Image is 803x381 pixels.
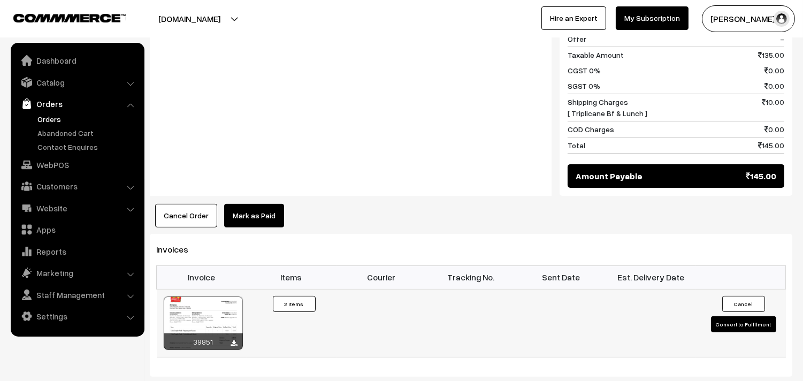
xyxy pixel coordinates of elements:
span: - [780,33,784,44]
a: Customers [13,177,141,196]
a: Abandoned Cart [35,127,141,139]
a: Catalog [13,73,141,92]
span: 0.00 [764,65,784,76]
span: Offer [568,33,586,44]
span: CGST 0% [568,65,601,76]
a: Orders [13,94,141,113]
span: Invoices [156,244,201,255]
a: COMMMERCE [13,11,107,24]
div: 39851 [164,333,243,350]
a: Settings [13,307,141,326]
span: 145.00 [746,170,776,182]
span: Taxable Amount [568,49,624,60]
span: Total [568,140,585,151]
th: Sent Date [516,265,606,289]
span: SGST 0% [568,80,600,92]
button: Cancel [722,296,765,312]
a: Dashboard [13,51,141,70]
button: [PERSON_NAME] s… [702,5,795,32]
span: 145.00 [758,140,784,151]
th: Courier [337,265,426,289]
th: Invoice [157,265,247,289]
th: Items [247,265,337,289]
a: Contact Enquires [35,141,141,153]
a: Apps [13,220,141,239]
a: My Subscription [616,6,689,30]
span: 0.00 [764,124,784,135]
a: WebPOS [13,155,141,174]
th: Est. Delivery Date [606,265,696,289]
button: 2 Items [273,296,316,312]
span: Amount Payable [576,170,643,182]
th: Tracking No. [426,265,516,289]
span: 10.00 [762,96,784,119]
span: COD Charges [568,124,614,135]
span: 135.00 [758,49,784,60]
a: Orders [35,113,141,125]
img: user [774,11,790,27]
button: Cancel Order [155,204,217,227]
button: Convert to Fulfilment [711,316,776,332]
button: [DOMAIN_NAME] [121,5,258,32]
span: 0.00 [764,80,784,92]
a: Hire an Expert [541,6,606,30]
span: Shipping Charges [ Triplicane Bf & Lunch ] [568,96,647,119]
a: Staff Management [13,285,141,304]
a: Website [13,199,141,218]
a: Mark as Paid [224,204,284,227]
a: Marketing [13,263,141,283]
a: Reports [13,242,141,261]
img: COMMMERCE [13,14,126,22]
